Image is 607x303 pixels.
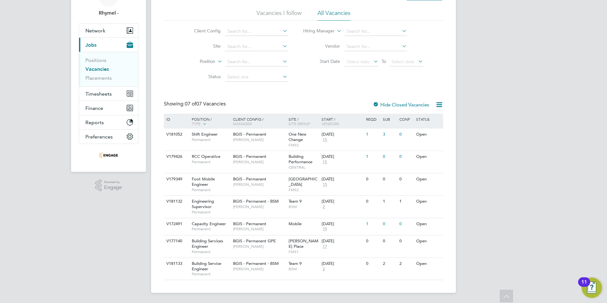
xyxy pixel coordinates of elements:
[192,187,230,192] span: Permanent
[79,24,138,37] button: Network
[364,258,381,270] div: 0
[165,218,187,230] div: V172491
[287,114,320,129] div: Site /
[381,173,398,185] div: 0
[85,66,109,72] a: Vacancies
[289,121,310,126] span: Site Group
[344,42,407,51] input: Search for...
[233,238,276,244] span: BGIS - Permanent GPE
[165,151,187,163] div: V179426
[364,173,381,185] div: 0
[322,121,339,126] span: Vendors
[289,238,318,249] span: [PERSON_NAME] Place
[192,210,230,215] span: Permanent
[415,114,442,125] div: Status
[233,137,285,142] span: [PERSON_NAME]
[289,176,317,187] span: [GEOGRAPHIC_DATA]
[85,134,113,140] span: Preferences
[289,154,312,165] span: Building Performance
[364,129,381,140] div: 1
[415,129,442,140] div: Open
[233,244,285,249] span: [PERSON_NAME]
[415,173,442,185] div: Open
[95,179,122,192] a: Powered byEngage
[398,258,414,270] div: 2
[344,27,407,36] input: Search for...
[104,179,122,185] span: Powered by
[289,143,319,148] span: FMS2
[192,131,218,137] span: Shift Engineer
[233,131,266,137] span: BGIS - Permanent
[225,57,288,66] input: Search for...
[322,132,363,137] div: [DATE]
[364,114,381,125] div: Reqd
[185,101,196,107] span: 07 of
[381,235,398,247] div: 0
[322,159,328,165] span: 15
[322,137,328,143] span: 15
[322,266,326,272] span: 2
[298,28,335,34] label: Hiring Manager
[415,151,442,163] div: Open
[192,137,230,142] span: Permanent
[233,121,252,126] span: Manager
[415,258,442,270] div: Open
[303,43,340,49] label: Vendor
[381,114,398,125] div: Sub
[289,165,319,170] span: CENTRAL
[192,176,215,187] span: Foot Mobile Engineer
[398,196,414,207] div: 1
[165,196,187,207] div: V181132
[415,235,442,247] div: Open
[85,42,97,48] span: Jobs
[184,43,221,49] label: Site
[192,238,223,249] span: Building Services Engineer
[381,129,398,140] div: 3
[85,91,112,97] span: Timesheets
[165,258,187,270] div: V181133
[192,121,201,126] span: Type
[85,119,104,125] span: Reports
[289,261,302,266] span: Team 9
[233,182,285,187] span: [PERSON_NAME]
[322,261,363,266] div: [DATE]
[381,151,398,163] div: 0
[79,87,138,101] button: Timesheets
[398,129,414,140] div: 0
[192,159,230,165] span: Permanent
[415,218,442,230] div: Open
[582,278,602,298] button: Open Resource Center, 11 new notifications
[104,185,122,190] span: Engage
[85,105,103,111] span: Finance
[233,199,279,204] span: BGIS - Permanent - BSM
[289,204,319,209] span: BSM
[398,151,414,163] div: 0
[192,226,230,232] span: Permanent
[231,114,287,129] div: Client Config /
[85,75,112,81] a: Placements
[364,151,381,163] div: 1
[179,58,215,65] label: Position
[233,154,266,159] span: BGIS - Permanent
[320,114,364,129] div: Start /
[79,101,138,115] button: Finance
[192,261,221,272] span: Building Service Engineer
[184,74,221,79] label: Status
[233,221,266,226] span: BGIS - Permanent
[373,102,429,108] label: Hide Closed Vacancies
[79,52,138,86] div: Jobs
[381,258,398,270] div: 2
[165,235,187,247] div: V177140
[322,182,328,187] span: 15
[322,226,328,232] span: 19
[322,199,363,204] div: [DATE]
[79,150,138,160] a: Go to home page
[185,101,226,107] span: 07 Vacancies
[233,204,285,209] span: [PERSON_NAME]
[165,129,187,140] div: V181052
[192,272,230,277] span: Permanent
[79,130,138,144] button: Preferences
[99,150,118,160] img: thrivesw-logo-retina.png
[364,196,381,207] div: 0
[381,196,398,207] div: 1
